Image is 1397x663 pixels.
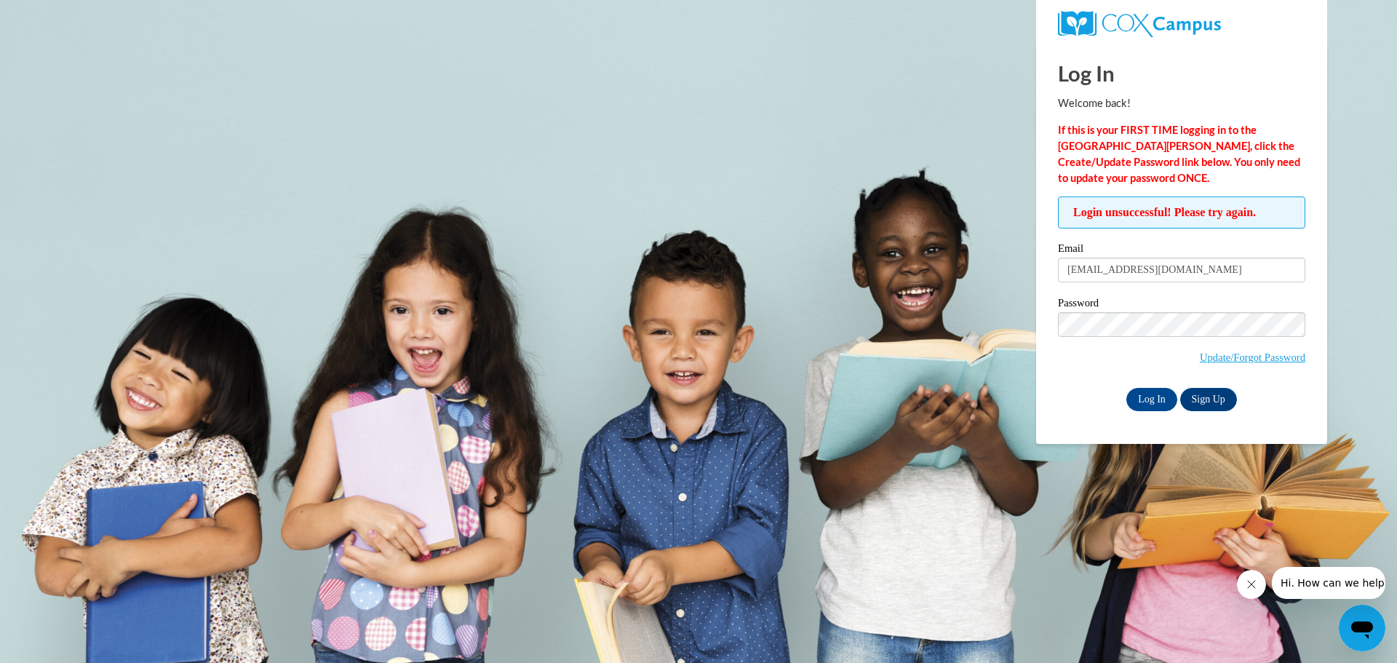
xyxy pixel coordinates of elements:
label: Password [1058,298,1305,312]
span: Login unsuccessful! Please try again. [1058,196,1305,229]
span: Hi. How can we help? [9,10,118,22]
a: Update/Forgot Password [1200,352,1305,363]
iframe: Button to launch messaging window [1339,605,1385,651]
a: Sign Up [1180,388,1237,411]
p: Welcome back! [1058,95,1305,111]
h1: Log In [1058,58,1305,88]
a: COX Campus [1058,11,1305,37]
iframe: Message from company [1272,567,1385,599]
input: Log In [1126,388,1177,411]
img: COX Campus [1058,11,1221,37]
iframe: Close message [1237,570,1266,599]
strong: If this is your FIRST TIME logging in to the [GEOGRAPHIC_DATA][PERSON_NAME], click the Create/Upd... [1058,124,1300,184]
label: Email [1058,243,1305,258]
